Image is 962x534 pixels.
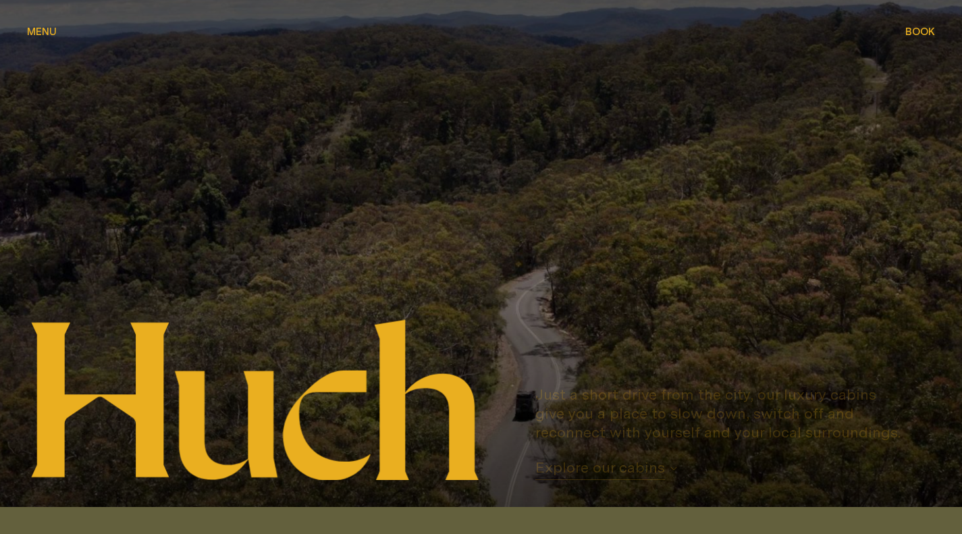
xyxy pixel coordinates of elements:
p: Just a short drive from the city, our luxury cabins give you a place to slow down, switch off and... [535,385,909,442]
button: show booking tray [905,24,935,41]
span: Menu [27,26,57,36]
span: Explore our cabins [535,458,665,480]
button: show menu [27,24,57,41]
button: Explore our cabins [535,458,677,480]
span: Book [905,26,935,36]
